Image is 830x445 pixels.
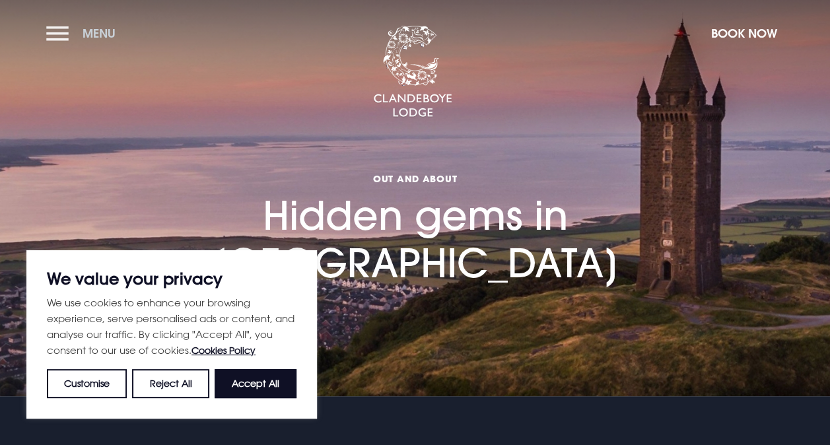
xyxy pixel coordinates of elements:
button: Customise [47,369,127,398]
h1: Hidden gems in [GEOGRAPHIC_DATA] [151,116,679,286]
button: Menu [46,19,122,48]
div: We value your privacy [26,250,317,419]
button: Book Now [705,19,784,48]
img: Clandeboye Lodge [373,26,452,118]
p: We value your privacy [47,271,296,287]
span: Out and About [151,172,679,185]
button: Accept All [215,369,296,398]
p: We use cookies to enhance your browsing experience, serve personalised ads or content, and analys... [47,294,296,359]
span: Menu [83,26,116,41]
a: Cookies Policy [191,345,256,356]
button: Reject All [132,369,209,398]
